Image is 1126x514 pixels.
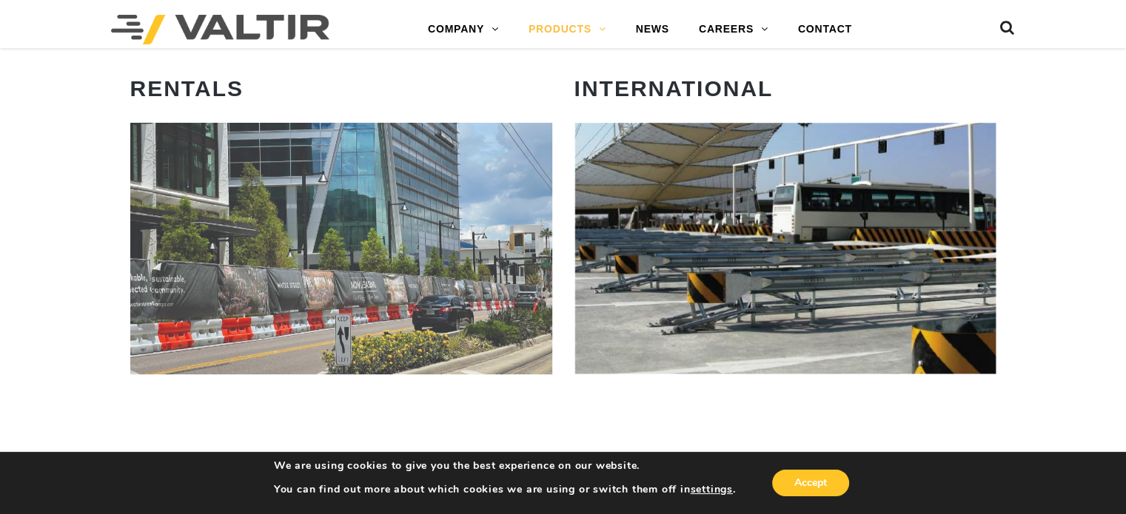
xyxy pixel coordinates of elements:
a: PRODUCTS [514,15,621,44]
a: CONTACT [783,15,867,44]
a: CAREERS [684,15,783,44]
button: Accept [772,470,849,496]
strong: RENTALS [130,76,244,101]
a: NEWS [621,15,684,44]
button: settings [690,483,732,496]
p: We are using cookies to give you the best experience on our website. [274,459,736,473]
img: Valtir [111,15,329,44]
a: COMPANY [413,15,514,44]
p: You can find out more about which cookies we are using or switch them off in . [274,483,736,496]
strong: INTERNATIONAL [574,76,774,101]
